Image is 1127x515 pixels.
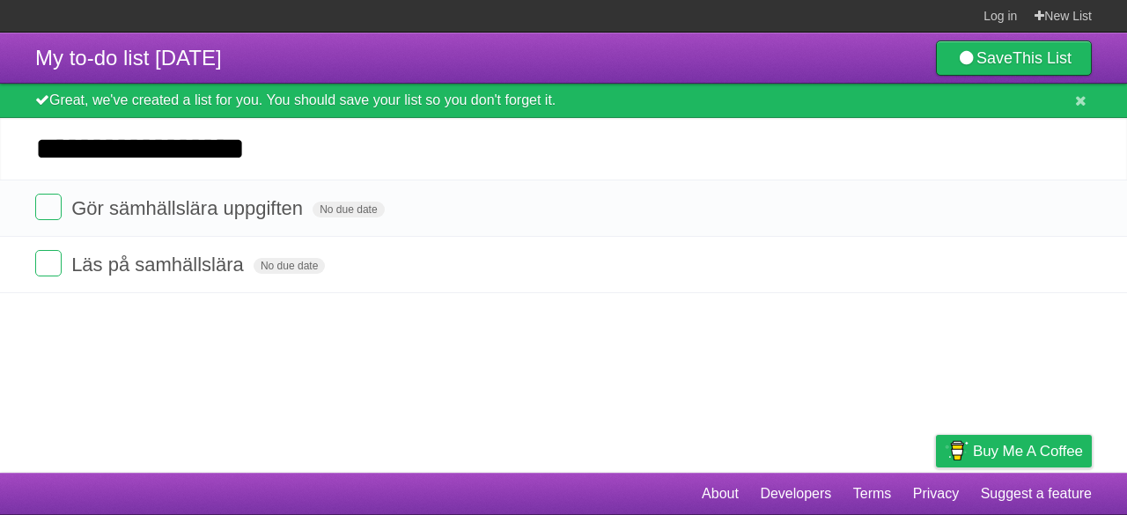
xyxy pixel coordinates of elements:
span: Buy me a coffee [973,436,1083,467]
span: No due date [313,202,384,217]
a: Suggest a feature [981,477,1092,511]
span: No due date [254,258,325,274]
span: Läs på samhällslära [71,254,248,276]
a: About [702,477,739,511]
a: Privacy [913,477,959,511]
label: Done [35,250,62,276]
span: Gör sämhällslära uppgiften [71,197,307,219]
a: Terms [853,477,892,511]
img: Buy me a coffee [945,436,969,466]
a: SaveThis List [936,40,1092,76]
span: My to-do list [DATE] [35,46,222,70]
label: Done [35,194,62,220]
b: This List [1013,49,1072,67]
a: Buy me a coffee [936,435,1092,467]
a: Developers [760,477,831,511]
